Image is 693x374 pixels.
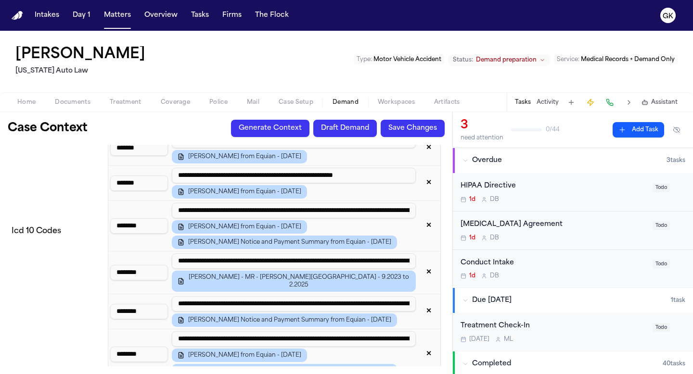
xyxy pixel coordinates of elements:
[557,57,579,62] span: Service :
[453,313,693,351] div: Open task: Treatment Check-In
[472,296,512,305] span: Due [DATE]
[172,220,307,234] button: [PERSON_NAME] from Equian - [DATE]
[17,99,36,106] span: Home
[381,120,445,137] button: Save Changes
[461,134,503,142] div: need attention
[469,196,475,203] span: 1d
[31,7,63,24] button: Intakes
[581,57,675,62] span: Medical Records + Demand Only
[100,7,135,24] button: Matters
[515,99,531,106] button: Tasks
[546,126,560,134] span: 0 / 44
[469,272,475,280] span: 1d
[420,303,437,320] button: Remove code
[55,99,90,106] span: Documents
[161,99,190,106] span: Coverage
[420,264,437,281] button: Remove code
[472,359,511,369] span: Completed
[653,183,670,192] span: Todo
[461,118,503,133] div: 3
[209,99,228,106] span: Police
[461,258,647,269] div: Conduct Intake
[172,349,307,362] button: [PERSON_NAME] from Equian - [DATE]
[420,346,437,363] button: Remove code
[453,56,473,64] span: Status:
[15,46,145,63] button: Edit matter name
[420,175,437,192] button: Remove code
[231,120,309,137] button: Generate Context
[476,56,537,64] span: Demand preparation
[469,336,489,343] span: [DATE]
[247,99,259,106] span: Mail
[667,157,685,164] span: 3 task s
[354,55,444,64] button: Edit Type: Motor Vehicle Accident
[453,148,693,173] button: Overdue3tasks
[172,185,307,199] button: [PERSON_NAME] from Equian - [DATE]
[613,122,664,137] button: Add Task
[434,99,460,106] span: Artifacts
[642,99,678,106] button: Assistant
[448,54,550,66] button: Change status from Demand preparation
[668,122,685,137] button: Hide completed tasks (⌘⇧H)
[469,234,475,242] span: 1d
[420,139,437,157] button: Remove code
[663,360,685,368] span: 40 task s
[537,99,559,106] button: Activity
[651,99,678,106] span: Assistant
[15,65,149,77] h2: [US_STATE] Auto Law
[490,272,499,280] span: D B
[12,11,23,20] img: Finch Logo
[504,336,513,343] span: M L
[251,7,293,24] button: The Flock
[373,57,441,62] span: Motor Vehicle Accident
[565,96,578,109] button: Add Task
[218,7,245,24] button: Firms
[453,250,693,288] div: Open task: Conduct Intake
[490,234,499,242] span: D B
[187,7,213,24] button: Tasks
[584,96,597,109] button: Create Immediate Task
[453,212,693,250] div: Open task: Retainer Agreement
[279,99,313,106] span: Case Setup
[12,11,23,20] a: Home
[172,236,397,249] button: [PERSON_NAME] Notice and Payment Summary from Equian - [DATE]
[172,271,416,292] button: [PERSON_NAME] - MR - [PERSON_NAME][GEOGRAPHIC_DATA] - 9.2023 to 2.2025
[15,46,145,63] h1: [PERSON_NAME]
[472,156,502,165] span: Overdue
[453,288,693,313] button: Due [DATE]1task
[453,173,693,212] div: Open task: HIPAA Directive
[490,196,499,203] span: D B
[671,297,685,304] span: 1 task
[554,55,678,64] button: Edit Service: Medical Records + Demand Only
[461,181,647,192] div: HIPAA Directive
[603,96,616,109] button: Make a Call
[653,323,670,332] span: Todo
[172,150,307,163] button: [PERSON_NAME] from Equian - [DATE]
[69,7,94,24] button: Day 1
[357,57,372,62] span: Type :
[141,7,181,24] button: Overview
[333,99,359,106] span: Demand
[8,121,88,136] h1: Case Context
[653,221,670,230] span: Todo
[313,120,377,137] button: Draft Demand
[110,99,141,106] span: Treatment
[461,219,647,230] div: [MEDICAL_DATA] Agreement
[653,260,670,269] span: Todo
[461,321,647,332] div: Treatment Check-In
[378,99,415,106] span: Workspaces
[420,217,437,235] button: Remove code
[172,313,397,327] button: [PERSON_NAME] Notice and Payment Summary from Equian - [DATE]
